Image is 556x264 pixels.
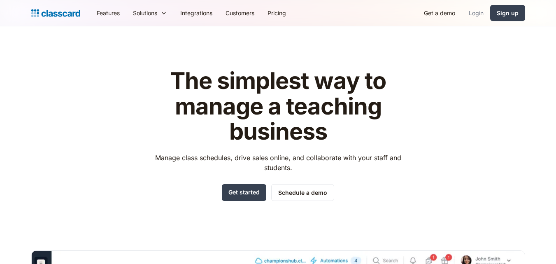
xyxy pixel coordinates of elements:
a: Sign up [490,5,525,21]
a: Customers [219,4,261,22]
h1: The simplest way to manage a teaching business [147,68,409,145]
a: Integrations [174,4,219,22]
div: Sign up [497,9,519,17]
a: Logo [31,7,80,19]
a: Schedule a demo [271,184,334,201]
a: Get started [222,184,266,201]
div: Solutions [126,4,174,22]
a: Features [90,4,126,22]
p: Manage class schedules, drive sales online, and collaborate with your staff and students. [147,153,409,173]
a: Get a demo [417,4,462,22]
a: Login [462,4,490,22]
div: Solutions [133,9,157,17]
a: Pricing [261,4,293,22]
